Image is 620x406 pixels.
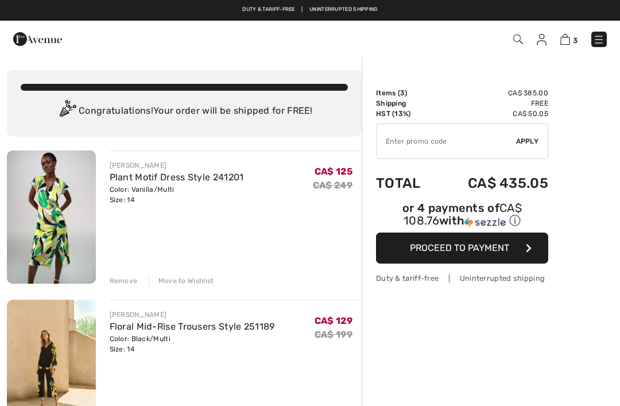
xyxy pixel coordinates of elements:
img: Shopping Bag [560,34,570,45]
div: Duty & tariff-free | Uninterrupted shipping [376,273,548,284]
div: Color: Vanilla/Multi Size: 14 [110,184,244,205]
span: CA$ 108.76 [404,201,522,227]
span: 3 [400,89,405,97]
td: Free [437,98,548,109]
button: Proceed to Payment [376,233,548,264]
div: Remove [110,276,138,286]
img: Menu [593,34,604,45]
div: Color: Black/Multi Size: 14 [110,334,275,354]
img: Congratulation2.svg [56,100,79,123]
s: CA$ 199 [315,329,352,340]
img: Sezzle [464,217,506,227]
td: CA$ 50.05 [437,109,548,119]
img: My Info [537,34,547,45]
img: Search [513,34,523,44]
div: [PERSON_NAME] [110,160,244,171]
img: 1ère Avenue [13,28,62,51]
div: or 4 payments ofCA$ 108.76withSezzle Click to learn more about Sezzle [376,203,548,233]
a: 1ère Avenue [13,33,62,44]
span: CA$ 129 [315,315,352,326]
td: Shipping [376,98,437,109]
td: CA$ 435.05 [437,164,548,203]
td: HST (13%) [376,109,437,119]
a: 3 [560,32,578,46]
img: Plant Motif Dress Style 241201 [7,150,96,284]
span: CA$ 125 [315,166,352,177]
div: Congratulations! Your order will be shipped for FREE! [21,100,348,123]
input: Promo code [377,124,516,158]
span: Apply [516,136,539,146]
a: Plant Motif Dress Style 241201 [110,172,244,183]
span: 3 [573,36,578,45]
s: CA$ 249 [313,180,352,191]
span: Proceed to Payment [410,242,509,253]
a: Floral Mid-Rise Trousers Style 251189 [110,321,275,332]
td: Total [376,164,437,203]
div: or 4 payments of with [376,203,548,229]
td: CA$ 385.00 [437,88,548,98]
div: [PERSON_NAME] [110,310,275,320]
td: Items ( ) [376,88,437,98]
div: Move to Wishlist [149,276,214,286]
